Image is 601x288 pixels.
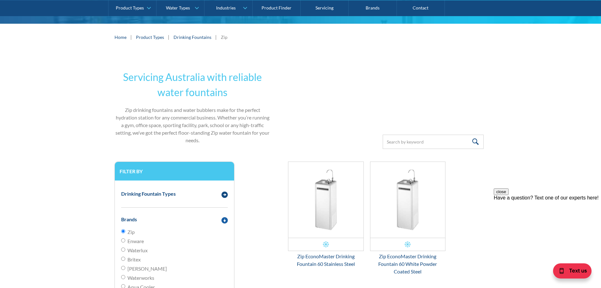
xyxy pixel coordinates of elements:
[121,229,125,233] input: Zip
[136,34,164,40] a: Product Types
[167,33,170,41] div: |
[288,253,364,268] div: Zip EconoMaster Drinking Fountain 60 Stainless Steel
[121,257,125,261] input: Britex
[115,34,127,40] a: Home
[127,256,141,263] span: Britex
[121,275,125,279] input: Waterworks
[221,34,227,40] div: Zip
[121,216,137,223] div: Brands
[216,5,236,10] div: Industries
[166,5,190,10] div: Water Types
[383,135,484,149] input: Search by keyword
[538,256,601,288] iframe: podium webchat widget bubble
[121,190,176,198] div: Drinking Fountain Types
[370,162,446,275] a: Zip EconoMaster Drinking Fountain 60 White Powder Coated SteelZip EconoMaster Drinking Fountain 6...
[127,247,148,254] span: Waterlux
[116,5,144,10] div: Product Types
[288,162,363,238] img: Zip EconoMaster Drinking Fountain 60 Stainless Steel
[115,106,271,144] p: Zip drinking fountains and water bubblers make for the perfect hydration station for any commerci...
[370,253,446,275] div: Zip EconoMaster Drinking Fountain 60 White Powder Coated Steel
[130,33,133,41] div: |
[494,188,601,264] iframe: podium webchat widget prompt
[121,238,125,242] input: Enware
[127,274,154,282] span: Waterworks
[121,266,125,270] input: [PERSON_NAME]
[127,265,167,273] span: [PERSON_NAME]
[127,228,135,236] span: Zip
[370,162,445,238] img: Zip EconoMaster Drinking Fountain 60 White Powder Coated Steel
[174,34,211,40] a: Drinking Fountains
[127,237,144,245] span: Enware
[215,33,218,41] div: |
[115,70,271,100] h2: Servicing Australia with reliable water fountains
[120,168,229,174] h3: Filter by
[288,162,364,268] a: Zip EconoMaster Drinking Fountain 60 Stainless SteelZip EconoMaster Drinking Fountain 60 Stainles...
[121,248,125,252] input: Waterlux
